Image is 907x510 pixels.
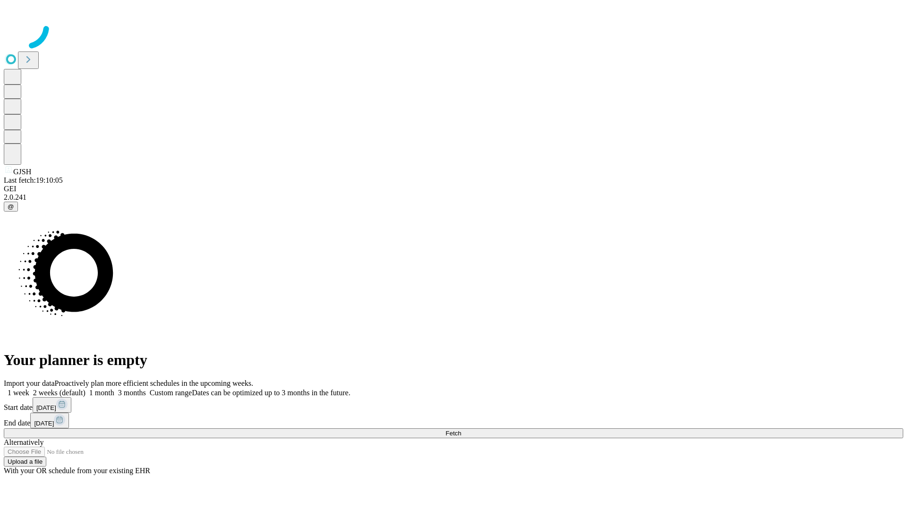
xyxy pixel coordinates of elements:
[4,467,150,475] span: With your OR schedule from your existing EHR
[445,430,461,437] span: Fetch
[8,203,14,210] span: @
[4,193,903,202] div: 2.0.241
[4,428,903,438] button: Fetch
[4,438,43,446] span: Alternatively
[34,420,54,427] span: [DATE]
[4,379,55,387] span: Import your data
[4,176,63,184] span: Last fetch: 19:10:05
[192,389,350,397] span: Dates can be optimized up to 3 months in the future.
[89,389,114,397] span: 1 month
[118,389,146,397] span: 3 months
[13,168,31,176] span: GJSH
[33,397,71,413] button: [DATE]
[30,413,69,428] button: [DATE]
[4,351,903,369] h1: Your planner is empty
[4,457,46,467] button: Upload a file
[4,397,903,413] div: Start date
[36,404,56,411] span: [DATE]
[4,185,903,193] div: GEI
[55,379,253,387] span: Proactively plan more efficient schedules in the upcoming weeks.
[4,413,903,428] div: End date
[8,389,29,397] span: 1 week
[33,389,86,397] span: 2 weeks (default)
[4,202,18,212] button: @
[150,389,192,397] span: Custom range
